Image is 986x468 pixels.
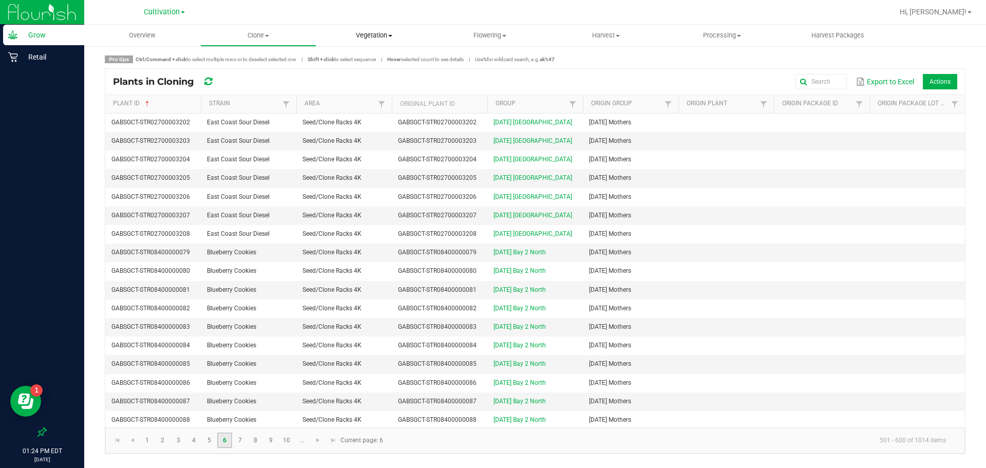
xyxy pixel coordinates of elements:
[398,267,477,274] span: GABSGCT-STR08400000080
[136,57,186,62] strong: Ctrl/Command + click
[263,433,278,448] a: Page 9
[207,416,256,423] span: Blueberry Cookies
[207,119,270,126] span: East Coast Sour Diesel
[105,55,133,63] span: Pro tips
[494,212,572,219] a: [DATE] [GEOGRAPHIC_DATA]
[105,427,965,454] kendo-pager: Current page: 6
[757,98,770,110] a: Filter
[398,137,477,144] span: GABSGCT-STR02700003203
[398,119,477,126] span: GABSGCT-STR02700003202
[5,456,80,463] p: [DATE]
[143,100,151,108] span: Sortable
[111,119,190,126] span: GABSGCT-STR02700003202
[589,305,631,312] span: [DATE] Mothers
[665,31,780,40] span: Processing
[113,100,197,108] a: Plant IDSortable
[664,25,780,46] a: Processing
[302,416,362,423] span: Seed/Clone Racks 4K
[432,31,547,40] span: Flowering
[302,174,362,181] span: Seed/Clone Racks 4K
[494,323,546,330] a: [DATE] Bay 2 North
[589,323,631,330] span: [DATE] Mothers
[548,31,663,40] span: Harvest
[317,31,432,40] span: Vegetation
[589,398,631,405] span: [DATE] Mothers
[111,398,190,405] span: GABSGCT-STR08400000087
[853,73,917,90] button: Export to Excel
[316,25,432,46] a: Vegetation
[207,360,256,367] span: Blueberry Cookies
[115,31,169,40] span: Overview
[494,342,546,349] a: [DATE] Bay 2 North
[111,267,190,274] span: GABSGCT-STR08400000080
[589,267,631,274] span: [DATE] Mothers
[949,98,961,110] a: Filter
[795,74,847,89] input: Search
[111,379,190,386] span: GABSGCT-STR08400000086
[207,267,256,274] span: Blueberry Cookies
[494,398,546,405] a: [DATE] Bay 2 North
[111,230,190,237] span: GABSGCT-STR02700003208
[853,98,865,110] a: Filter
[302,212,362,219] span: Seed/Clone Racks 4K
[18,29,80,41] p: Grow
[111,323,190,330] span: GABSGCT-STR08400000083
[140,433,155,448] a: Page 1
[302,360,362,367] span: Seed/Clone Racks 4K
[111,305,190,312] span: GABSGCT-STR08400000082
[398,305,477,312] span: GABSGCT-STR08400000082
[780,25,896,46] a: Harvest Packages
[207,323,256,330] span: Blueberry Cookies
[398,156,477,163] span: GABSGCT-STR02700003204
[494,230,572,237] a: [DATE] [GEOGRAPHIC_DATA]
[589,230,631,237] span: [DATE] Mothers
[8,30,18,40] inline-svg: Grow
[136,57,296,62] span: to select multiple rows or to deselect selected row
[496,100,566,108] a: GroupSortable
[398,398,477,405] span: GABSGCT-STR08400000087
[207,230,270,237] span: East Coast Sour Diesel
[398,286,477,293] span: GABSGCT-STR08400000081
[376,55,387,63] span: |
[155,433,170,448] a: Page 2
[110,433,125,448] a: Go to the first page
[111,137,190,144] span: GABSGCT-STR02700003203
[202,433,217,448] a: Page 5
[295,433,310,448] a: Page 11
[387,57,464,62] span: selected count to see details
[111,286,190,293] span: GABSGCT-STR08400000081
[326,433,340,448] a: Go to the last page
[113,73,230,90] div: Plants in Cloning
[398,174,477,181] span: GABSGCT-STR02700003205
[302,230,362,237] span: Seed/Clone Racks 4K
[201,31,316,40] span: Clone
[494,379,546,386] a: [DATE] Bay 2 North
[589,174,631,181] span: [DATE] Mothers
[398,193,477,200] span: GABSGCT-STR02700003206
[296,55,308,63] span: |
[186,433,201,448] a: Page 4
[398,323,477,330] span: GABSGCT-STR08400000083
[589,360,631,367] span: [DATE] Mothers
[548,25,664,46] a: Harvest
[398,212,477,219] span: GABSGCT-STR02700003207
[171,433,186,448] a: Page 3
[302,267,362,274] span: Seed/Clone Racks 4K
[311,433,326,448] a: Go to the next page
[540,57,555,62] strong: ak%47
[389,432,954,449] kendo-pager-info: 501 - 600 of 1014 items
[782,100,852,108] a: Origin Package IDSortable
[398,230,477,237] span: GABSGCT-STR02700003208
[84,25,200,46] a: Overview
[233,433,248,448] a: Page 7
[302,286,362,293] span: Seed/Clone Racks 4K
[475,57,555,62] span: Use for wildcard search, e.g.
[923,74,957,89] li: Actions
[207,156,270,163] span: East Coast Sour Diesel
[207,212,270,219] span: East Coast Sour Diesel
[217,433,232,448] a: Page 6
[128,436,137,444] span: Go to the previous page
[483,57,487,62] strong: %
[305,100,375,108] a: AreaSortable
[144,8,180,16] span: Cultivation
